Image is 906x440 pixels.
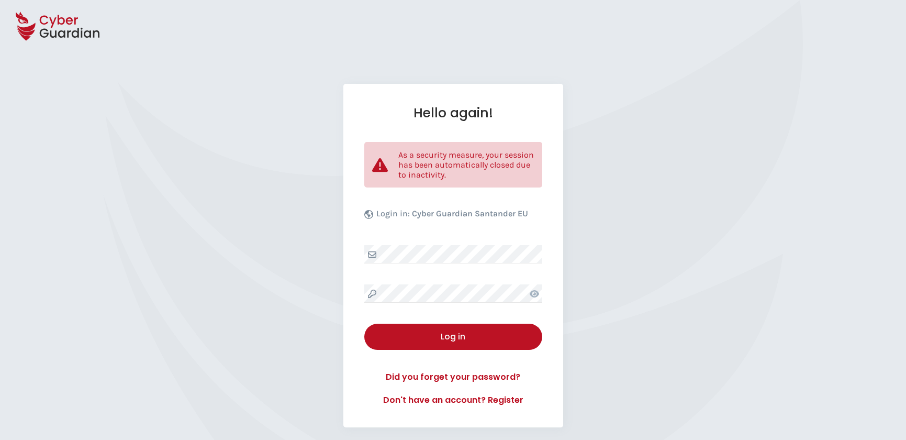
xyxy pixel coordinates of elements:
[364,371,542,383] a: Did you forget your password?
[364,394,542,406] a: Don't have an account? Register
[364,105,542,121] h1: Hello again!
[364,324,542,350] button: Log in
[376,208,528,224] p: Login in:
[372,331,534,343] div: Log in
[398,150,534,180] p: As a security measure, your session has been automatically closed due to inactivity.
[412,208,528,218] b: Cyber Guardian Santander EU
